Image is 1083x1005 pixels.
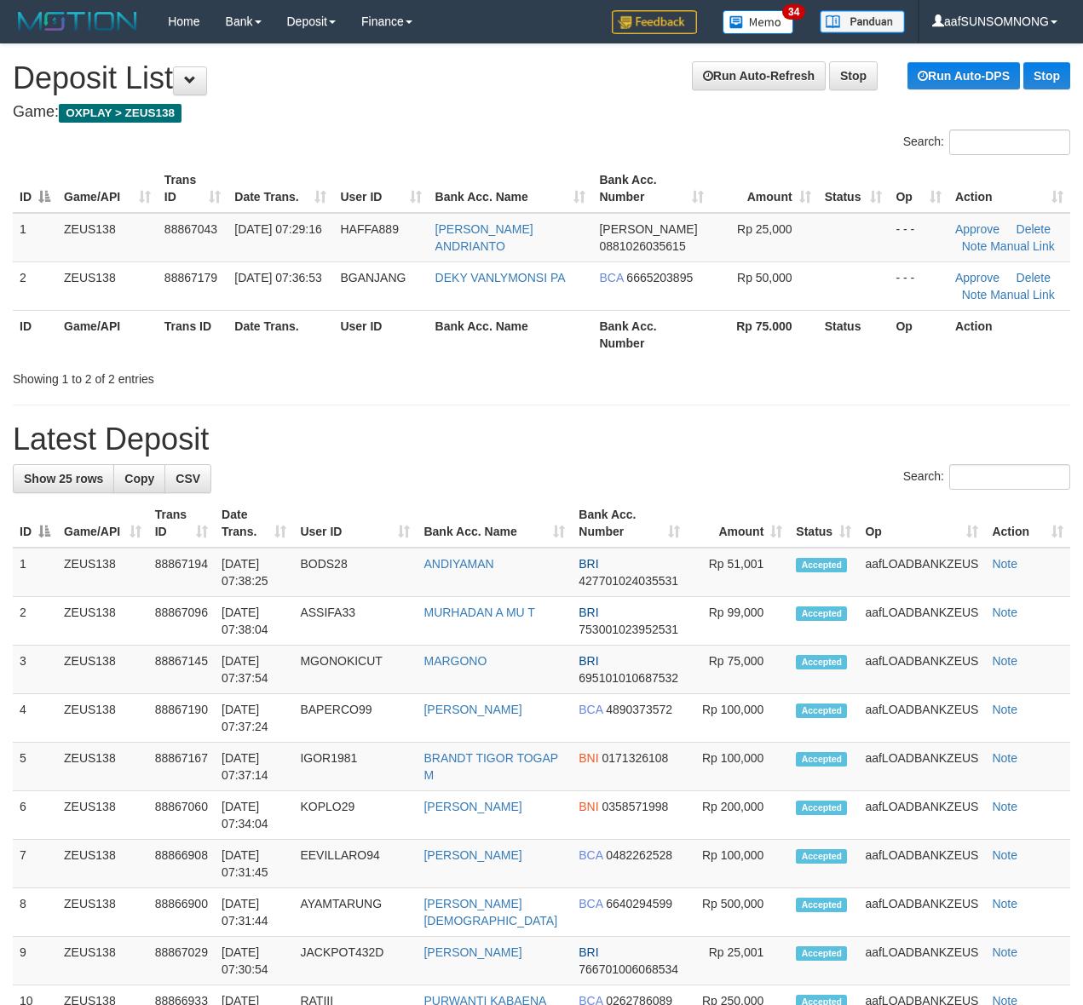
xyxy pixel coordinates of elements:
span: Rp 50,000 [737,271,792,284]
span: Accepted [796,849,847,864]
span: BCA [579,703,602,716]
span: 34 [782,4,805,20]
span: 88867043 [164,222,217,236]
td: BODS28 [293,548,417,597]
td: Rp 99,000 [687,597,790,646]
a: Manual Link [990,239,1055,253]
td: 88867167 [148,743,215,791]
th: User ID [333,310,428,359]
td: KOPLO29 [293,791,417,840]
td: [DATE] 07:38:25 [215,548,293,597]
span: BRI [579,557,598,571]
th: User ID: activate to sort column ascending [293,499,417,548]
a: MARGONO [423,654,487,668]
a: Manual Link [990,288,1055,301]
td: ZEUS138 [57,213,158,262]
span: Copy 427701024035531 to clipboard [579,574,678,588]
td: aafLOADBANKZEUS [858,694,985,743]
a: [PERSON_NAME] [423,800,521,813]
a: Note [962,288,988,301]
td: [DATE] 07:31:45 [215,840,293,888]
span: HAFFA889 [340,222,398,236]
td: Rp 200,000 [687,791,790,840]
span: Accepted [796,655,847,669]
a: [PERSON_NAME] [423,945,521,959]
a: Delete [1017,222,1051,236]
th: Date Trans.: activate to sort column ascending [215,499,293,548]
span: Accepted [796,801,847,815]
td: [DATE] 07:34:04 [215,791,293,840]
td: [DATE] 07:31:44 [215,888,293,937]
td: 88867194 [148,548,215,597]
th: Status: activate to sort column ascending [789,499,858,548]
td: [DATE] 07:37:24 [215,694,293,743]
td: 8 [13,888,57,937]
td: [DATE] 07:37:14 [215,743,293,791]
img: panduan.png [820,10,905,33]
td: 1 [13,213,57,262]
td: aafLOADBANKZEUS [858,646,985,694]
th: Op: activate to sort column ascending [858,499,985,548]
span: Copy [124,472,154,485]
td: ZEUS138 [57,888,148,937]
td: EEVILLARO94 [293,840,417,888]
th: ID: activate to sort column descending [13,164,57,213]
td: 88867096 [148,597,215,646]
span: [PERSON_NAME] [599,222,697,236]
span: BGANJANG [340,271,406,284]
span: Accepted [796,558,847,572]
span: Copy 6640294599 to clipboard [606,897,672,910]
span: Accepted [796,946,847,961]
th: Trans ID [158,310,228,359]
td: 2 [13,261,57,310]
a: ANDIYAMAN [423,557,493,571]
td: aafLOADBANKZEUS [858,791,985,840]
td: ZEUS138 [57,261,158,310]
td: aafLOADBANKZEUS [858,937,985,985]
td: ASSIFA33 [293,597,417,646]
span: BCA [579,848,602,862]
th: Game/API: activate to sort column ascending [57,164,158,213]
td: 1 [13,548,57,597]
th: Status [818,310,890,359]
span: Copy 0171326108 to clipboard [602,751,669,765]
span: Rp 25,000 [737,222,792,236]
th: Bank Acc. Name: activate to sort column ascending [417,499,572,548]
th: ID: activate to sort column descending [13,499,57,548]
h1: Latest Deposit [13,422,1070,457]
a: Show 25 rows [13,464,114,493]
h4: Game: [13,104,1070,121]
a: DEKY VANLYMONSI PA [435,271,566,284]
td: Rp 500,000 [687,888,790,937]
th: Bank Acc. Number: activate to sort column ascending [572,499,687,548]
td: 88867029 [148,937,215,985]
a: Note [962,239,988,253]
td: 5 [13,743,57,791]
span: [DATE] 07:36:53 [234,271,321,284]
img: Button%20Memo.svg [723,10,794,34]
td: Rp 75,000 [687,646,790,694]
img: MOTION_logo.png [13,9,142,34]
td: ZEUS138 [57,937,148,985]
a: Run Auto-DPS [907,62,1020,89]
a: Note [992,945,1017,959]
td: IGOR1981 [293,743,417,791]
th: Trans ID: activate to sort column ascending [148,499,215,548]
td: 7 [13,840,57,888]
th: Date Trans.: activate to sort column ascending [228,164,333,213]
label: Search: [903,464,1070,490]
span: BNI [579,800,598,813]
td: - - - [889,261,948,310]
a: Approve [955,271,999,284]
span: Copy 4890373572 to clipboard [606,703,672,716]
th: Op [889,310,948,359]
a: CSV [164,464,211,493]
span: Accepted [796,703,847,718]
label: Search: [903,129,1070,155]
td: 6 [13,791,57,840]
span: BCA [579,897,602,910]
td: [DATE] 07:30:54 [215,937,293,985]
span: Copy 0358571998 to clipboard [602,800,669,813]
td: Rp 100,000 [687,840,790,888]
a: Note [992,654,1017,668]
